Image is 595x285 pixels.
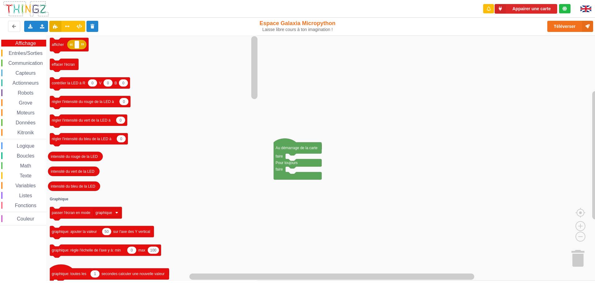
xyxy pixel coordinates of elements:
[19,173,32,178] span: Texte
[52,248,121,252] text: graphique: règle l'échelle de l'axe y à: min
[99,81,102,85] text: V
[16,130,35,135] span: Kitronik
[52,229,97,234] text: graphique: ajouter la valeur
[52,136,112,141] text: régler l'intensité du bleu de la LED à
[16,216,35,221] span: Couleur
[122,81,125,85] text: 0
[51,154,98,158] text: intensité du rouge de la LED
[50,197,68,201] text: Graphique
[52,211,90,215] text: passer l'écran en mode
[11,80,40,86] span: Actionneurs
[16,110,36,115] span: Moteurs
[51,184,95,188] text: intensité du bleu de la LED
[52,118,111,122] text: régler l'intensité du vert de la LED à
[275,154,283,158] text: faire
[3,1,49,17] img: thingz_logo.png
[113,229,150,234] text: sur l'axe des Y vertical
[15,120,37,125] span: Données
[495,4,557,14] button: Appairer une carte
[580,6,591,12] img: gb.png
[275,146,318,150] text: Au démarrage de la carte
[102,272,165,276] text: secondes calculer une nouvelle valeur
[51,169,95,173] text: intensité du vert de la LED
[52,272,86,276] text: graphique: toutes les
[52,42,64,47] text: afficher
[120,136,122,141] text: 0
[18,100,33,105] span: Grove
[15,70,37,76] span: Capteurs
[95,211,112,215] text: graphique
[14,203,37,208] span: Fonctions
[7,60,44,66] span: Communication
[14,41,37,46] span: Affichage
[547,21,593,32] button: Téléverser
[138,248,145,252] text: max
[246,20,350,32] div: Espace Galaxia Micropython
[8,51,43,56] span: Entrées/Sorties
[52,99,114,104] text: régler l'intensité du rouge de la LED à
[52,81,85,85] text: contrôler la LED à R
[275,161,297,165] text: Pour toujours
[19,163,32,168] span: Math
[18,193,33,198] span: Listes
[52,62,75,66] text: effacer l'écran
[123,99,125,104] text: 0
[16,153,35,158] span: Boucles
[17,90,34,96] span: Robots
[107,81,109,85] text: 0
[104,229,109,234] text: 50
[275,167,283,171] text: faire
[91,81,94,85] text: 0
[16,143,35,149] span: Logique
[131,248,133,252] text: 0
[94,272,96,276] text: 1
[246,27,350,32] div: Laisse libre cours à ton imagination !
[150,248,156,252] text: 100
[559,4,571,13] div: Tu es connecté au serveur de création de Thingz
[15,183,37,188] span: Variables
[115,81,117,85] text: B
[120,118,122,122] text: 0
